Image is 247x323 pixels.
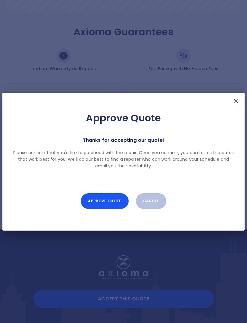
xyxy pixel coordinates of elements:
img: X Mark [233,98,240,105]
h2: Approve Quote [12,112,235,124]
p: Please confirm that you'd like to go ahead with the repair. Once you confirm, you can tell us the... [12,149,235,169]
button: Approve Quote [81,193,128,209]
button: Cancel [136,193,166,209]
p: Thanks for accepting our quote! [83,136,164,144]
